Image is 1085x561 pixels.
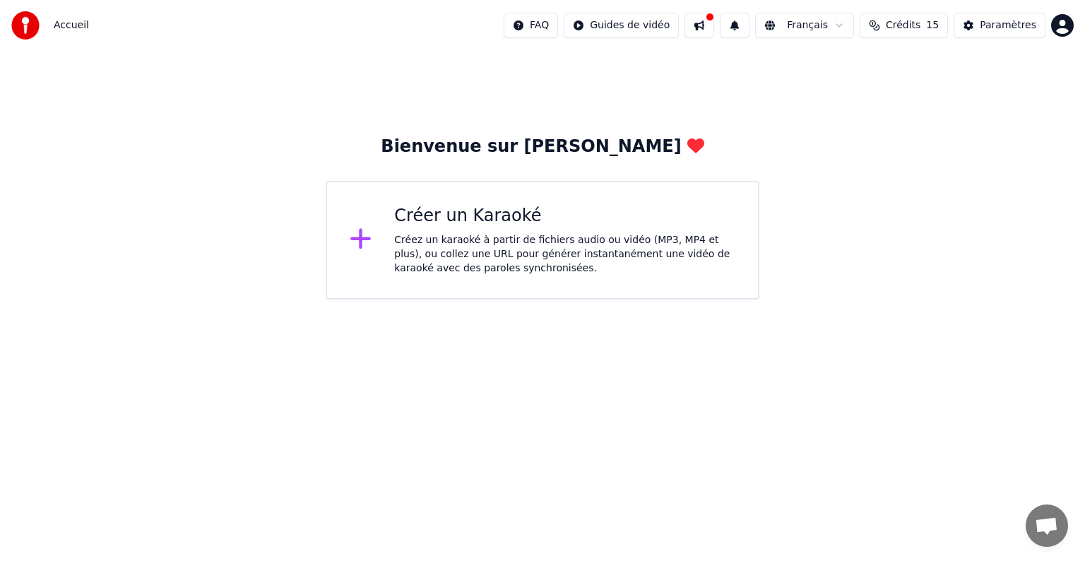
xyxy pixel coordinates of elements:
[394,205,735,228] div: Créer un Karaoké
[394,233,735,276] div: Créez un karaoké à partir de fichiers audio ou vidéo (MP3, MP4 et plus), ou collez une URL pour g...
[504,13,558,38] button: FAQ
[860,13,948,38] button: Crédits15
[954,13,1045,38] button: Paramètres
[564,13,679,38] button: Guides de vidéo
[886,18,920,33] span: Crédits
[54,18,89,33] span: Accueil
[54,18,89,33] nav: breadcrumb
[11,11,40,40] img: youka
[381,136,704,158] div: Bienvenue sur [PERSON_NAME]
[926,18,939,33] span: 15
[1026,504,1068,547] a: Ouvrir le chat
[980,18,1036,33] div: Paramètres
